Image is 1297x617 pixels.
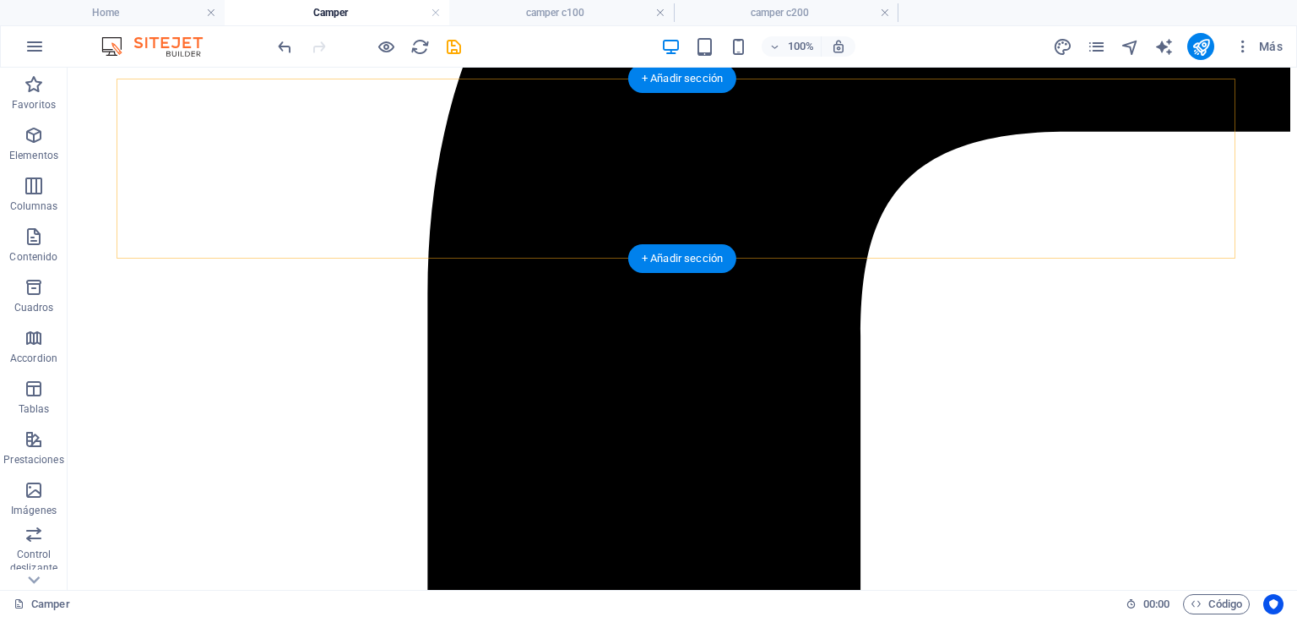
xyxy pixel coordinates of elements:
span: 00 00 [1143,594,1169,614]
h4: camper c100 [449,3,674,22]
button: Más [1228,33,1289,60]
img: Editor Logo [97,36,224,57]
a: Haz clic para cancelar la selección y doble clic para abrir páginas [14,594,70,614]
p: Imágenes [11,504,57,517]
span: Más [1235,38,1283,55]
div: + Añadir sección [628,64,736,93]
p: Tablas [19,402,50,416]
button: publish [1187,33,1214,60]
button: 100% [762,36,822,57]
span: : [1155,598,1158,610]
p: Favoritos [12,98,56,112]
span: Código [1191,594,1242,614]
button: save [443,36,464,57]
p: Columnas [10,199,58,213]
button: Usercentrics [1263,594,1283,614]
button: reload [410,36,430,57]
i: AI Writer [1154,37,1174,57]
p: Elementos [9,149,58,162]
h4: camper c200 [674,3,898,22]
i: Guardar (Ctrl+S) [444,37,464,57]
div: + Añadir sección [628,244,736,273]
button: design [1052,36,1072,57]
i: Navegador [1121,37,1140,57]
i: Deshacer: Cambiar texto (Ctrl+Z) [275,37,295,57]
p: Prestaciones [3,453,63,467]
h6: Tiempo de la sesión [1126,594,1170,614]
p: Accordion [10,352,57,365]
h4: Camper [225,3,449,22]
i: Publicar [1191,37,1211,57]
button: text_generator [1153,36,1174,57]
button: Código [1183,594,1250,614]
h6: 100% [787,36,814,57]
button: pages [1086,36,1106,57]
i: Diseño (Ctrl+Alt+Y) [1053,37,1072,57]
button: undo [274,36,295,57]
p: Cuadros [14,301,54,314]
button: navigator [1120,36,1140,57]
p: Contenido [9,250,57,264]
